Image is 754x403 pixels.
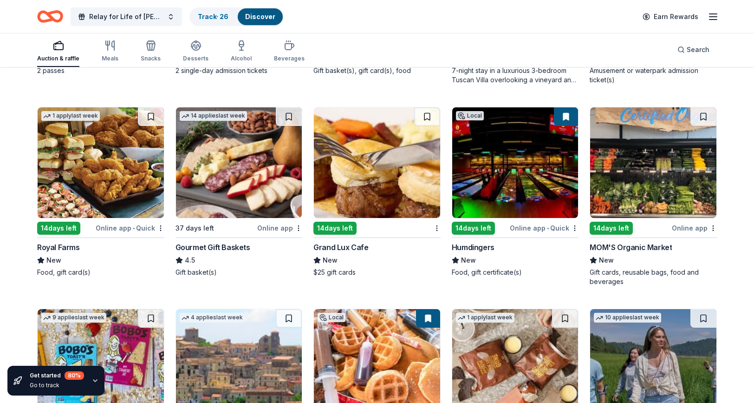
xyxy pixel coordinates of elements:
[30,371,84,380] div: Get started
[180,313,245,323] div: 4 applies last week
[183,36,208,67] button: Desserts
[37,222,80,235] div: 14 days left
[41,111,100,121] div: 1 apply last week
[670,40,717,59] button: Search
[37,66,164,75] div: 2 passes
[510,222,578,234] div: Online app Quick
[185,255,195,266] span: 4.5
[175,242,250,253] div: Gourmet Gift Baskets
[180,111,247,121] div: 14 applies last week
[323,255,338,266] span: New
[318,313,345,322] div: Local
[313,242,368,253] div: Grand Lux Cafe
[175,66,303,75] div: 2 single-day admission tickets
[37,55,79,62] div: Auction & raffle
[456,313,514,323] div: 1 apply last week
[245,13,275,20] a: Discover
[590,107,717,286] a: Image for MOM'S Organic Market14days leftOnline appMOM'S Organic MarketNewGift cards, reusable ba...
[46,255,61,266] span: New
[274,55,305,62] div: Beverages
[313,66,441,75] div: Gift basket(s), gift card(s), food
[102,36,118,67] button: Meals
[71,7,182,26] button: Relay for Life of [PERSON_NAME] & [PERSON_NAME]
[37,6,63,27] a: Home
[198,13,228,20] a: Track· 26
[314,107,440,218] img: Image for Grand Lux Cafe
[452,222,495,235] div: 14 days left
[590,66,717,85] div: Amusement or waterpark admission ticket(s)
[452,242,494,253] div: Humdingers
[547,225,549,232] span: •
[37,268,164,277] div: Food, gift card(s)
[38,107,164,218] img: Image for Royal Farms
[637,8,704,25] a: Earn Rewards
[37,107,164,277] a: Image for Royal Farms1 applylast week14days leftOnline app•QuickRoyal FarmsNewFood, gift card(s)
[313,107,441,277] a: Image for Grand Lux Cafe14days leftGrand Lux CafeNew$25 gift cards
[183,55,208,62] div: Desserts
[594,313,661,323] div: 10 applies last week
[141,55,161,62] div: Snacks
[452,107,578,218] img: Image for Humdingers
[231,36,252,67] button: Alcohol
[590,268,717,286] div: Gift cards, reusable bags, food and beverages
[141,36,161,67] button: Snacks
[175,268,303,277] div: Gift basket(s)
[599,255,614,266] span: New
[175,107,303,277] a: Image for Gourmet Gift Baskets14 applieslast week37 days leftOnline appGourmet Gift Baskets4.5Gif...
[37,242,80,253] div: Royal Farms
[452,268,579,277] div: Food, gift certificate(s)
[189,7,284,26] button: Track· 26Discover
[37,36,79,67] button: Auction & raffle
[590,242,672,253] div: MOM'S Organic Market
[257,222,302,234] div: Online app
[96,222,164,234] div: Online app Quick
[590,107,716,218] img: Image for MOM'S Organic Market
[65,371,84,380] div: 80 %
[672,222,717,234] div: Online app
[461,255,476,266] span: New
[452,66,579,85] div: 7-night stay in a luxurious 3-bedroom Tuscan Villa overlooking a vineyard and the ancient walled ...
[176,107,302,218] img: Image for Gourmet Gift Baskets
[41,313,106,323] div: 9 applies last week
[590,222,633,235] div: 14 days left
[274,36,305,67] button: Beverages
[231,55,252,62] div: Alcohol
[313,222,357,235] div: 14 days left
[687,44,709,55] span: Search
[452,107,579,277] a: Image for HumdingersLocal14days leftOnline app•QuickHumdingersNewFood, gift certificate(s)
[175,223,214,234] div: 37 days left
[30,382,84,389] div: Go to track
[89,11,163,22] span: Relay for Life of [PERSON_NAME] & [PERSON_NAME]
[313,268,441,277] div: $25 gift cards
[133,225,135,232] span: •
[102,55,118,62] div: Meals
[456,111,484,120] div: Local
